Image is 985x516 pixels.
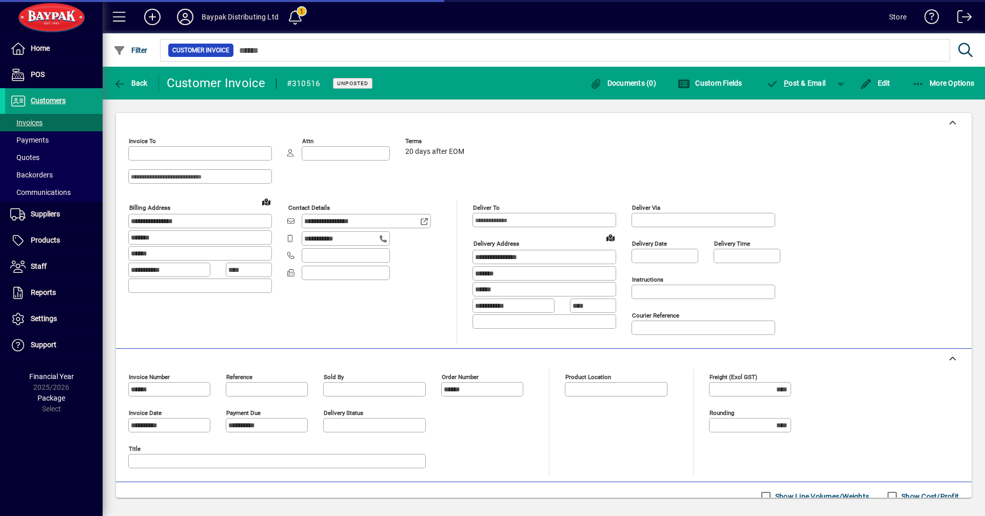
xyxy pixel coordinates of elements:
[129,445,141,452] mat-label: Title
[202,9,279,25] div: Baypak Distributing Ltd
[37,394,65,402] span: Package
[31,314,57,323] span: Settings
[5,62,103,88] a: POS
[675,74,745,92] button: Custom Fields
[5,114,103,131] a: Invoices
[111,41,150,59] button: Filter
[31,341,56,349] span: Support
[589,79,656,87] span: Documents (0)
[10,153,40,162] span: Quotes
[5,184,103,201] a: Communications
[5,36,103,62] a: Home
[324,373,344,381] mat-label: Sold by
[302,137,313,145] mat-label: Attn
[565,373,611,381] mat-label: Product location
[10,171,53,179] span: Backorders
[678,79,742,87] span: Custom Fields
[10,136,49,144] span: Payments
[258,193,274,210] a: View on map
[442,373,479,381] mat-label: Order number
[31,210,60,218] span: Suppliers
[337,80,368,87] span: Unposted
[169,8,202,26] button: Profile
[10,118,43,127] span: Invoices
[587,74,659,92] button: Documents (0)
[773,491,869,502] label: Show Line Volumes/Weights
[5,166,103,184] a: Backorders
[784,79,789,87] span: P
[129,373,170,381] mat-label: Invoice number
[129,409,162,416] mat-label: Invoice date
[710,409,734,416] mat-label: Rounding
[761,74,831,92] button: Post & Email
[31,236,60,244] span: Products
[912,79,975,87] span: More Options
[5,254,103,280] a: Staff
[714,240,750,247] mat-label: Delivery time
[167,75,266,91] div: Customer Invoice
[31,288,56,296] span: Reports
[950,2,972,35] a: Logout
[226,373,252,381] mat-label: Reference
[632,204,660,211] mat-label: Deliver via
[766,79,826,87] span: ost & Email
[602,229,619,246] a: View on map
[129,137,156,145] mat-label: Invoice To
[917,2,939,35] a: Knowledge Base
[226,409,261,416] mat-label: Payment due
[31,262,47,270] span: Staff
[324,409,363,416] mat-label: Delivery status
[710,373,757,381] mat-label: Freight (excl GST)
[910,74,977,92] button: More Options
[31,70,45,78] span: POS
[5,228,103,253] a: Products
[113,79,148,87] span: Back
[29,372,74,381] span: Financial Year
[113,46,148,54] span: Filter
[889,9,907,25] div: Store
[860,79,891,87] span: Edit
[5,306,103,332] a: Settings
[5,280,103,306] a: Reports
[31,44,50,52] span: Home
[857,74,893,92] button: Edit
[473,204,500,211] mat-label: Deliver To
[103,74,159,92] app-page-header-button: Back
[5,332,103,358] a: Support
[111,74,150,92] button: Back
[287,75,321,92] div: #310516
[5,131,103,149] a: Payments
[5,202,103,227] a: Suppliers
[632,312,679,319] mat-label: Courier Reference
[136,8,169,26] button: Add
[632,276,663,283] mat-label: Instructions
[405,148,464,156] span: 20 days after EOM
[899,491,959,502] label: Show Cost/Profit
[632,240,667,247] mat-label: Delivery date
[31,96,66,105] span: Customers
[5,149,103,166] a: Quotes
[172,45,229,55] span: Customer Invoice
[405,138,467,145] span: Terms
[10,188,71,196] span: Communications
